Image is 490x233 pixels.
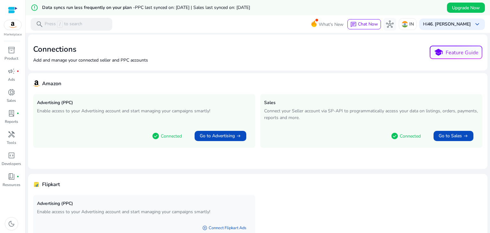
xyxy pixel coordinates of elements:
[7,98,16,103] p: Sales
[264,100,479,106] h5: Sales
[195,131,246,141] button: Go to Advertisingarrow_right_alt
[4,32,22,37] p: Marketplace
[8,152,15,159] span: code_blocks
[264,108,479,121] p: Connect your Seller account via SP-API to programmatically access your data on listings, orders, ...
[17,70,19,72] span: fiber_manual_record
[350,21,357,28] span: chat
[319,19,344,30] span: What's New
[3,182,20,188] p: Resources
[452,4,480,11] span: Upgrade Now
[434,48,443,57] span: school
[7,140,16,146] p: Tools
[2,161,21,167] p: Developers
[8,88,15,96] span: donut_small
[37,108,251,114] p: Enable access to your Advertising account and start managing your campaigns smartly!
[37,208,251,215] p: Enable access to your Advertising account and start managing your campaigns smartly!
[8,220,15,228] span: dark_mode
[202,225,207,230] span: add_circle
[446,49,479,56] p: Feature Guide
[409,19,414,30] p: IN
[57,21,63,28] span: /
[8,46,15,54] span: inventory_2
[37,100,251,106] h5: Advertising (PPC)
[8,109,15,117] span: lab_profile
[4,56,18,61] p: Product
[17,112,19,115] span: fiber_manual_record
[200,133,235,139] span: Go to Advertising
[236,133,241,139] span: arrow_right_alt
[423,22,471,26] p: Hi
[402,21,408,27] img: in.svg
[347,19,381,29] button: chatChat Now
[463,133,468,139] span: arrow_right_alt
[42,81,61,87] h4: Amazon
[428,128,479,144] a: Go to Salesarrow_right_alt
[386,20,394,28] span: hub
[4,20,21,30] img: amazon.svg
[383,18,396,31] button: hub
[33,45,148,54] h2: Connections
[37,201,251,207] h5: Advertising (PPC)
[430,46,482,59] button: schoolFeature Guide
[8,131,15,138] span: handyman
[189,128,251,144] a: Go to Advertisingarrow_right_alt
[42,5,250,11] h5: Data syncs run less frequently on your plan -
[391,132,398,140] span: check_circle
[36,20,43,28] span: search
[42,182,60,188] h4: Flipkart
[400,133,421,139] p: Connected
[5,119,18,124] p: Reports
[135,4,250,11] span: PPC last synced on: [DATE] | Sales last synced on: [DATE]
[8,173,15,180] span: book_4
[8,67,15,75] span: campaign
[31,4,38,11] mat-icon: error_outline
[427,21,471,27] b: 46. [PERSON_NAME]
[152,132,160,140] span: check_circle
[473,20,481,28] span: keyboard_arrow_down
[434,131,473,141] button: Go to Salesarrow_right_alt
[33,57,148,64] p: Add and manage your connected seller and PPC accounts
[45,21,82,28] p: Press to search
[358,21,378,27] span: Chat Now
[17,175,19,178] span: fiber_manual_record
[447,3,485,13] button: Upgrade Now
[161,133,182,139] p: Connected
[439,133,462,139] span: Go to Sales
[8,77,15,82] p: Ads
